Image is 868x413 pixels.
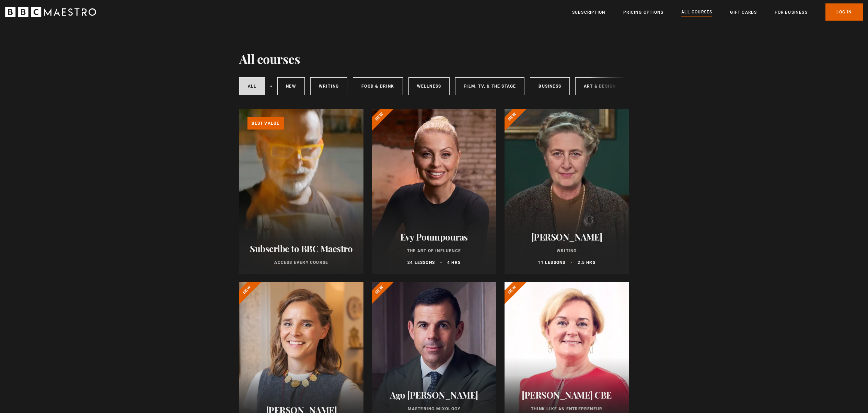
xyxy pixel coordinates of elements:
h2: [PERSON_NAME] CBE [513,390,621,400]
p: 24 lessons [407,259,435,266]
nav: Primary [572,3,863,21]
a: Art & Design [575,77,624,95]
p: Mastering Mixology [380,406,488,412]
a: Gift Cards [730,9,757,16]
a: Subscription [572,9,605,16]
a: For business [775,9,807,16]
a: Writing [310,77,347,95]
p: 2.5 hrs [578,259,595,266]
h1: All courses [239,52,300,66]
a: [PERSON_NAME] Writing 11 lessons 2.5 hrs New [505,109,629,274]
h2: Evy Poumpouras [380,232,488,242]
h2: Ago [PERSON_NAME] [380,390,488,400]
p: Think Like an Entrepreneur [513,406,621,412]
h2: [PERSON_NAME] [513,232,621,242]
p: 11 lessons [538,259,565,266]
a: Evy Poumpouras The Art of Influence 24 lessons 4 hrs New [372,109,496,274]
p: Writing [513,248,621,254]
a: Food & Drink [353,77,403,95]
svg: BBC Maestro [5,7,96,17]
a: Wellness [408,77,450,95]
a: All Courses [681,9,712,16]
a: Pricing Options [623,9,663,16]
p: The Art of Influence [380,248,488,254]
a: Log In [825,3,863,21]
p: 4 hrs [447,259,461,266]
a: Business [530,77,570,95]
a: All [239,77,265,95]
p: Best value [247,117,284,130]
a: Film, TV, & The Stage [455,77,524,95]
a: New [277,77,305,95]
